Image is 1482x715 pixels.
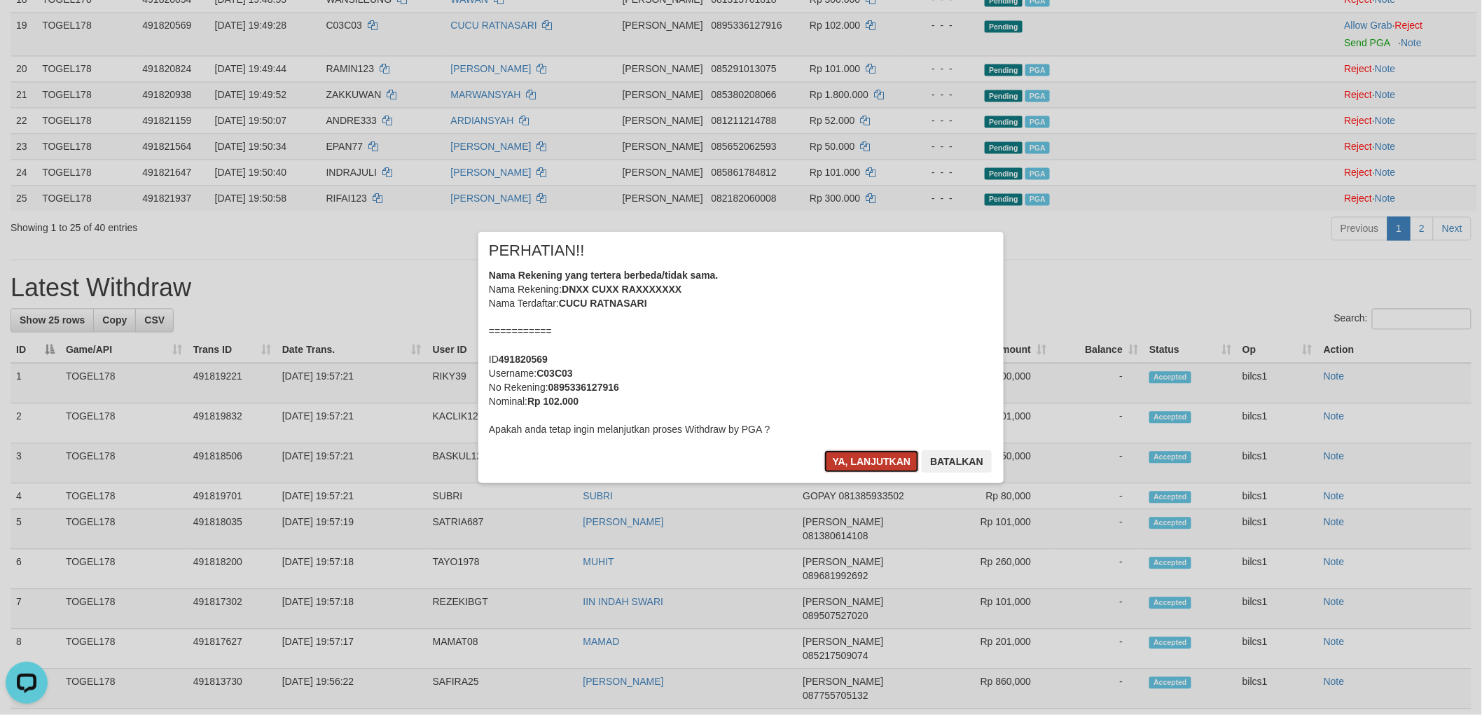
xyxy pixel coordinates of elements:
[6,6,48,48] button: Open LiveChat chat widget
[499,354,548,365] b: 491820569
[562,284,681,295] b: DNXX CUXX RAXXXXXXX
[824,450,920,473] button: Ya, lanjutkan
[489,268,993,436] div: Nama Rekening: Nama Terdaftar: =========== ID Username: No Rekening: Nominal: Apakah anda tetap i...
[489,270,719,281] b: Nama Rekening yang tertera berbeda/tidak sama.
[489,244,585,258] span: PERHATIAN!!
[559,298,647,309] b: CUCU RATNASARI
[922,450,992,473] button: Batalkan
[527,396,579,407] b: Rp 102.000
[548,382,619,393] b: 0895336127916
[536,368,572,379] b: C03C03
